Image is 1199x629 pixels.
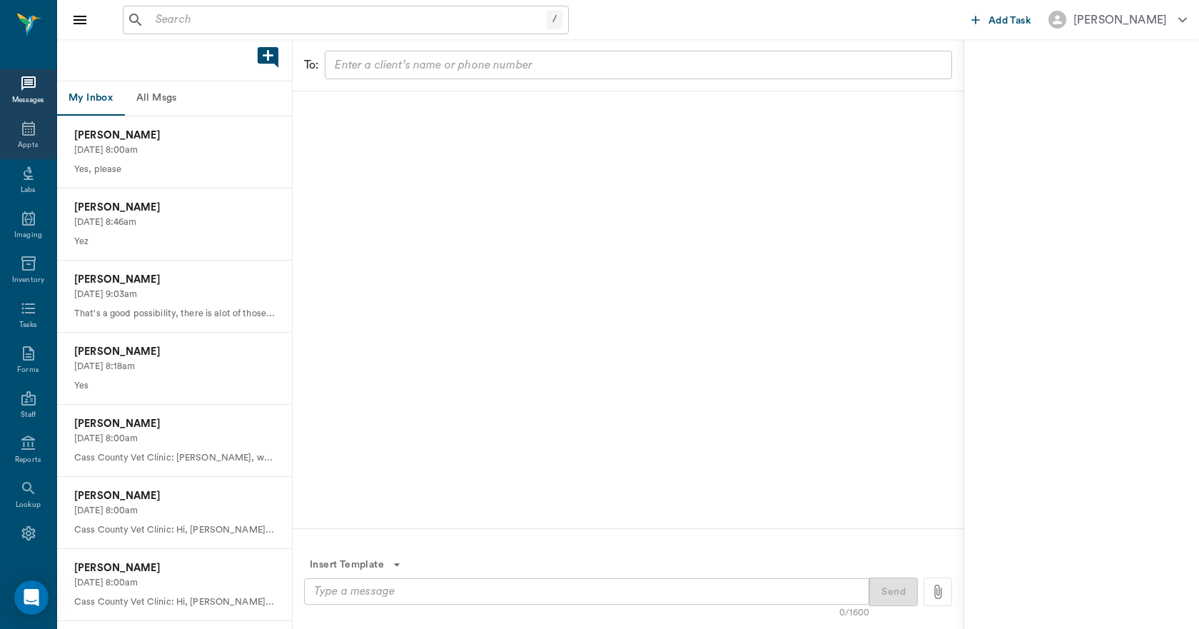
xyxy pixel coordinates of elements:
[304,56,319,74] div: To:
[966,6,1037,33] button: Add Task
[74,595,275,609] p: Cass County Vet Clinic: Hi, [PERSON_NAME] Midnight is due for the following treatments: - Once A ...
[74,360,275,373] p: [DATE] 8:18am
[74,344,275,360] p: [PERSON_NAME]
[66,6,94,34] button: Close drawer
[21,185,36,196] div: Labs
[74,504,275,518] p: [DATE] 8:00am
[74,200,275,216] p: [PERSON_NAME]
[15,455,41,466] div: Reports
[329,55,946,75] input: Enter a client’s name or phone number
[1073,11,1167,29] div: [PERSON_NAME]
[1037,6,1198,33] button: [PERSON_NAME]
[12,275,44,286] div: Inventory
[14,230,42,241] div: Imaging
[74,128,275,144] p: [PERSON_NAME]
[74,576,275,590] p: [DATE] 8:00am
[74,432,275,446] p: [DATE] 8:00am
[17,365,39,376] div: Forms
[74,272,275,288] p: [PERSON_NAME]
[19,320,37,331] div: Tasks
[18,140,38,151] div: Appts
[14,580,49,615] div: Open Intercom Messenger
[74,416,275,432] p: [PERSON_NAME]
[57,81,292,116] div: Message tabs
[150,10,547,30] input: Search
[16,500,41,510] div: Lookup
[74,379,275,393] p: Yes
[74,488,275,504] p: [PERSON_NAME]
[74,307,275,321] p: That's a good possibility, there is alot of those around here. Thank you for getting those result...
[21,410,36,421] div: Staff
[74,288,275,301] p: [DATE] 9:03am
[74,560,275,576] p: [PERSON_NAME]
[74,235,275,248] p: Yez
[74,144,275,157] p: [DATE] 8:00am
[74,523,275,537] p: Cass County Vet Clinic: Hi, [PERSON_NAME] Neighbor Dog is due for the following treatments: - Bra...
[74,451,275,465] p: Cass County Vet Clinic: [PERSON_NAME], we look forward to seeing you and Racer [DATE][DATE] 04:30...
[839,606,869,620] div: 0/1600
[57,81,124,116] button: My Inbox
[304,552,407,578] button: Insert Template
[124,81,188,116] button: All Msgs
[547,10,562,29] div: /
[74,216,275,229] p: [DATE] 8:46am
[74,163,275,176] p: Yes, please
[12,95,45,106] div: Messages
